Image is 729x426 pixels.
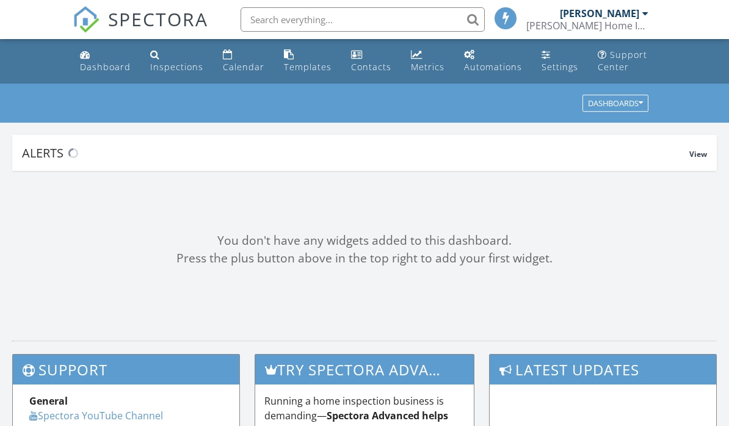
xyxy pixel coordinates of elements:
[80,61,131,73] div: Dashboard
[73,6,100,33] img: The Best Home Inspection Software - Spectora
[490,355,716,384] h3: Latest Updates
[689,149,707,159] span: View
[464,61,522,73] div: Automations
[22,145,689,161] div: Alerts
[537,44,583,79] a: Settings
[351,61,391,73] div: Contacts
[12,232,717,250] div: You don't have any widgets added to this dashboard.
[542,61,578,73] div: Settings
[150,61,203,73] div: Inspections
[560,7,639,20] div: [PERSON_NAME]
[145,44,208,79] a: Inspections
[29,394,68,408] strong: General
[12,250,717,267] div: Press the plus button above in the top right to add your first widget.
[218,44,269,79] a: Calendar
[73,16,208,42] a: SPECTORA
[284,61,332,73] div: Templates
[29,409,163,422] a: Spectora YouTube Channel
[108,6,208,32] span: SPECTORA
[406,44,449,79] a: Metrics
[241,7,485,32] input: Search everything...
[582,95,648,112] button: Dashboards
[593,44,653,79] a: Support Center
[346,44,396,79] a: Contacts
[459,44,527,79] a: Automations (Basic)
[526,20,648,32] div: Gentry Home Inspections, LLC
[279,44,336,79] a: Templates
[75,44,136,79] a: Dashboard
[13,355,239,384] h3: Support
[598,49,647,73] div: Support Center
[411,61,444,73] div: Metrics
[223,61,264,73] div: Calendar
[588,99,643,108] div: Dashboards
[255,355,474,384] h3: Try spectora advanced [DATE]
